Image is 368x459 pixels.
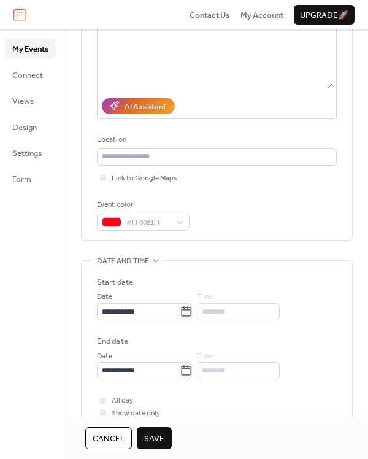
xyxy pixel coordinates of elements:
div: AI Assistant [125,101,166,113]
button: Save [137,427,172,449]
span: Design [12,121,37,134]
a: Design [5,117,56,137]
a: Views [5,91,56,110]
button: Cancel [85,427,132,449]
span: Time [197,350,213,363]
span: Show date only [112,407,160,420]
img: logo [13,8,26,21]
span: Views [12,95,34,107]
div: Location [97,134,334,146]
span: Form [12,173,31,185]
span: Date [97,291,112,303]
div: Event color [97,199,187,211]
span: Time [197,291,213,303]
button: AI Assistant [102,98,175,114]
a: Settings [5,143,56,163]
button: Upgrade🚀 [294,5,355,25]
span: All day [112,395,133,407]
span: Connect [12,69,43,82]
span: #FF0021FF [126,217,170,229]
a: My Events [5,39,56,58]
a: My Account [240,9,283,21]
a: Form [5,169,56,188]
span: My Events [12,43,48,55]
span: Cancel [93,433,125,445]
span: Date [97,350,112,363]
a: Contact Us [190,9,230,21]
a: Connect [5,65,56,85]
div: Start date [97,276,133,288]
span: Settings [12,147,42,160]
span: Date and time [97,255,149,268]
span: Upgrade 🚀 [300,9,348,21]
span: Save [144,433,164,445]
div: End date [97,335,128,347]
span: Link to Google Maps [112,172,177,185]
